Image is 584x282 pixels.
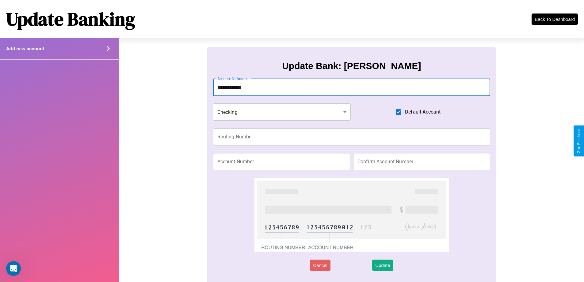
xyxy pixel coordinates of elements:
label: Account Nickname [217,76,249,81]
img: check [254,178,448,252]
h3: Update Bank: [PERSON_NAME] [282,61,421,71]
h1: Update Banking [6,6,135,32]
span: Default Account [405,108,441,116]
iframe: Intercom live chat [6,261,21,276]
button: Back To Dashboard [532,14,578,25]
button: Cancel [310,260,330,271]
button: Update [372,260,393,271]
div: Checking [213,103,351,121]
div: Give Feedback [577,129,581,153]
h4: Add new account [6,46,44,51]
